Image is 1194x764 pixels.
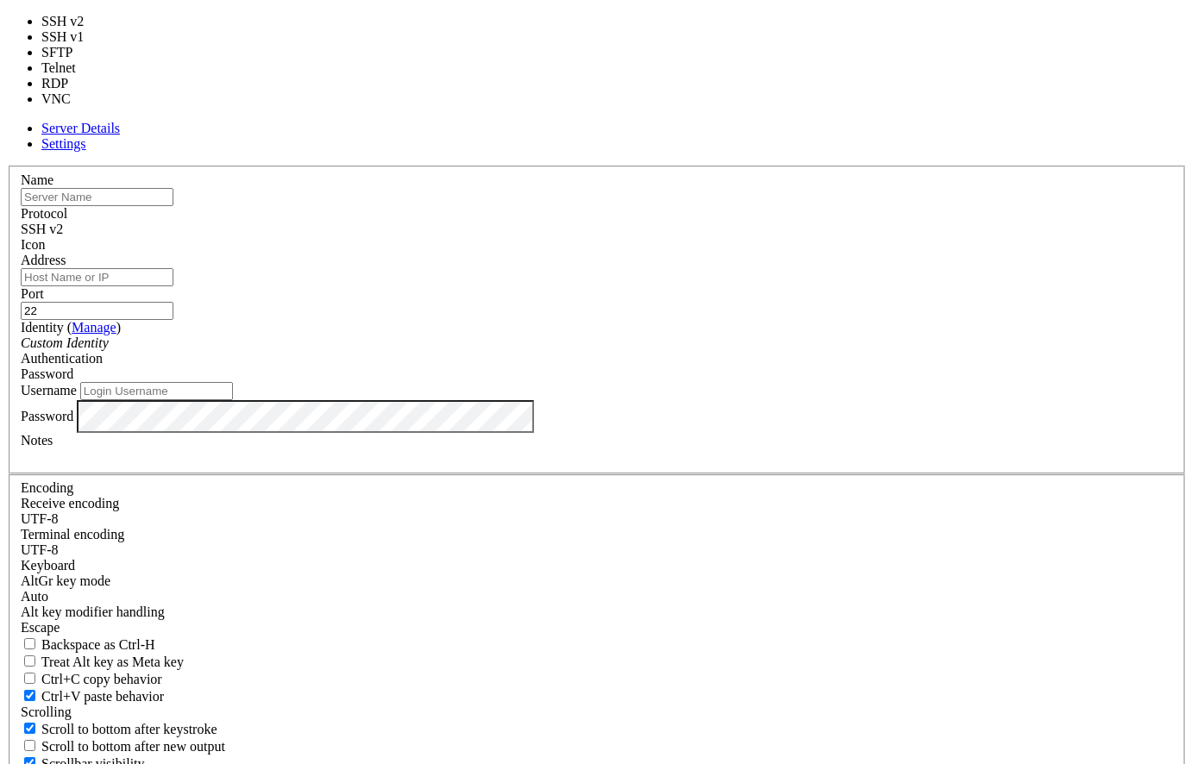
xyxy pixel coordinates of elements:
[21,589,1173,604] div: Auto
[21,222,63,236] span: SSH v2
[24,638,35,649] input: Backspace as Ctrl-H
[21,222,1173,237] div: SSH v2
[41,45,104,60] li: SFTP
[21,480,73,495] label: Encoding
[21,408,73,423] label: Password
[7,183,970,197] x-row: Memory usage: 9% Users logged in: 1
[21,620,1173,636] div: Escape
[41,14,104,29] li: SSH v2
[7,36,970,51] x-row: Welcome to Ubuntu 24.04.3 LTS (GNU/Linux 6.8.0-79-generic x86_64)
[21,542,59,557] span: UTF-8
[7,197,970,212] x-row: Swap usage: 0% IPv4 address for enp0s25: [TECHNICAL_ID]
[21,383,77,398] label: Username
[67,320,121,335] span: ( )
[41,739,225,754] span: Scroll to bottom after new output
[21,335,1173,351] div: Custom Identity
[21,654,184,669] label: Whether the Alt key acts as a Meta key or as a distinct Alt key.
[21,672,162,686] label: Ctrl-C copies if true, send ^C to host if false. Ctrl-Shift-C sends ^C to host if true, copies if...
[7,153,970,168] x-row: System load: 0.0 Temperature: 63.0 C
[21,705,72,719] label: Scrolling
[7,271,970,285] x-row: 10 updates can be applied immediately.
[7,315,970,329] x-row: 19 additional security updates can be applied with ESM Apps.
[21,527,124,542] label: The default terminal encoding. ISO-2022 enables character map translations (like graphics maps). ...
[21,620,60,635] span: Escape
[24,673,35,684] input: Ctrl+C copy behavior
[41,136,86,151] a: Settings
[21,589,48,604] span: Auto
[24,723,35,734] input: Scroll to bottom after keystroke
[21,335,109,350] i: Custom Identity
[41,76,104,91] li: RDP
[21,604,165,619] label: Controls how the Alt key is handled. Escape: Send an ESC prefix. 8-Bit: Add 128 to the typed char...
[7,388,117,402] span: customer@s264175
[41,672,162,686] span: Ctrl+C copy behavior
[21,689,164,704] label: Ctrl+V pastes if true, sends ^V to host if false. Ctrl+Shift+V sends ^V to host if true, pastes i...
[7,373,970,388] x-row: Last login: [DATE] from [TECHNICAL_ID]
[41,654,184,669] span: Treat Alt key as Meta key
[7,80,970,95] x-row: * Management: [URL][DOMAIN_NAME]
[21,511,59,526] span: UTF-8
[41,29,104,45] li: SSH v1
[21,366,73,381] span: Password
[124,388,131,402] span: ~
[21,433,53,448] label: Notes
[24,690,35,701] input: Ctrl+V paste behavior
[7,285,970,300] x-row: To see these additional updates run: apt list --upgradable
[21,302,173,320] input: Port Number
[21,320,121,335] label: Identity
[7,329,970,344] x-row: Learn more about enabling ESM Apps service at [URL][DOMAIN_NAME]
[21,511,1173,527] div: UTF-8
[21,366,1173,382] div: Password
[21,637,155,652] label: If true, the backspace should send BS ('\x08', aka ^H). Otherwise the backspace key should send '...
[7,66,970,80] x-row: * Documentation: [URL][DOMAIN_NAME]
[80,382,233,400] input: Login Username
[7,241,970,256] x-row: Expanded Security Maintenance for Applications is not enabled.
[41,637,155,652] span: Backspace as Ctrl-H
[7,95,970,110] x-row: * Support: [URL][DOMAIN_NAME]
[41,60,104,76] li: Telnet
[21,558,75,573] label: Keyboard
[7,124,970,139] x-row: System information as of [DATE]
[72,320,116,335] a: Manage
[21,237,45,252] label: Icon
[7,388,970,403] x-row: : $
[41,722,217,736] span: Scroll to bottom after keystroke
[21,722,217,736] label: Whether to scroll to the bottom on any keystroke.
[21,286,44,301] label: Port
[7,22,970,36] x-row: customer@[TECHNICAL_ID]'s password:
[21,206,67,221] label: Protocol
[21,496,119,510] label: Set the expected encoding for data received from the host. If the encodings do not match, visual ...
[21,172,53,187] label: Name
[7,168,970,183] x-row: Usage of /: 11.2% of 233.67GB Processes: 261
[21,253,66,267] label: Address
[7,7,970,22] x-row: Access denied
[41,689,164,704] span: Ctrl+V paste behavior
[21,351,103,366] label: Authentication
[153,388,160,403] div: (20, 26)
[21,573,110,588] label: Set the expected encoding for data received from the host. If the encodings do not match, visual ...
[41,91,104,107] li: VNC
[41,121,120,135] a: Server Details
[24,740,35,751] input: Scroll to bottom after new output
[21,268,173,286] input: Host Name or IP
[21,542,1173,558] div: UTF-8
[21,739,225,754] label: Scroll to bottom after new output.
[24,655,35,667] input: Treat Alt key as Meta key
[21,188,173,206] input: Server Name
